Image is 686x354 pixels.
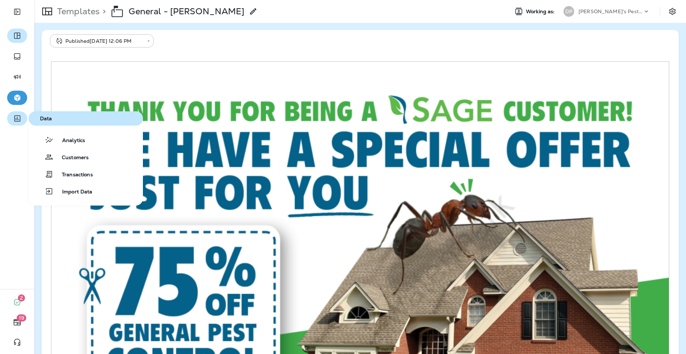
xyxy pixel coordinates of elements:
[53,172,93,178] span: Transactions
[31,116,140,122] span: Data
[666,5,679,18] button: Settings
[129,6,244,17] p: General - [PERSON_NAME]
[578,9,643,14] p: [PERSON_NAME]'s Pest Control
[18,294,25,302] span: 2
[100,6,106,17] p: >
[7,5,27,19] button: Expand Sidebar
[29,184,143,198] button: Import Data
[17,314,26,322] span: 19
[54,6,100,17] p: Templates
[29,111,143,126] button: Data
[54,137,85,144] span: Analytics
[29,167,143,181] button: Transactions
[54,189,93,196] span: Import Data
[129,6,244,17] div: General - Charlotte
[29,150,143,164] button: Customers
[563,6,574,17] div: DP
[29,133,143,147] button: Analytics
[53,155,89,161] span: Customers
[526,9,556,15] span: Working as:
[55,37,142,45] div: Published [DATE] 12:06 PM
